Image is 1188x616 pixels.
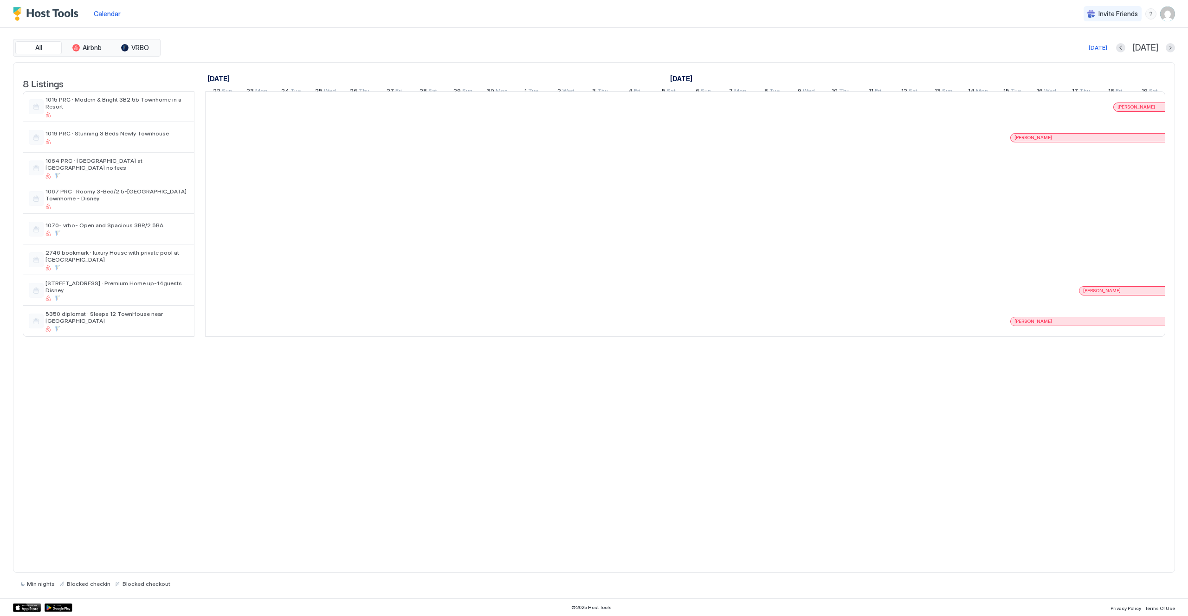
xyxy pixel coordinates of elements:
span: [STREET_ADDRESS] · Premium Home up-14guests Disney [45,280,188,294]
span: 5 [662,87,665,97]
span: Thu [1079,87,1090,97]
span: 29 [453,87,461,97]
a: June 22, 2025 [205,72,232,85]
a: July 17, 2025 [1070,85,1092,99]
a: June 30, 2025 [484,85,510,99]
span: Thu [597,87,608,97]
a: App Store [13,603,41,612]
a: June 27, 2025 [384,85,404,99]
span: 28 [420,87,427,97]
span: Sat [1149,87,1158,97]
span: 5350 diplomat · Sleeps 12 TownHouse near [GEOGRAPHIC_DATA] [45,310,188,324]
span: Sun [462,87,472,97]
span: Blocked checkin [67,580,110,587]
span: Wed [324,87,336,97]
span: [PERSON_NAME] [1117,104,1155,110]
div: Google Play Store [45,603,72,612]
span: 1019 PRC · Stunning 3 Beds Newly Townhouse [45,130,188,137]
span: Tue [769,87,780,97]
button: Next month [1166,43,1175,52]
a: July 2, 2025 [555,85,577,99]
span: 1070- vrbo- Open and Spacious 3BR/2.5BA [45,222,188,229]
span: 6 [696,87,699,97]
span: 11 [869,87,873,97]
span: Mon [255,87,267,97]
span: 12 [901,87,907,97]
span: 15 [1003,87,1009,97]
span: 22 [213,87,220,97]
a: June 24, 2025 [279,85,303,99]
a: July 11, 2025 [866,85,884,99]
span: Fri [395,87,402,97]
span: Thu [359,87,369,97]
span: Fri [875,87,881,97]
span: 19 [1142,87,1148,97]
a: July 15, 2025 [1001,85,1023,99]
span: 30 [487,87,494,97]
span: Terms Of Use [1145,605,1175,611]
span: Fri [1116,87,1122,97]
span: [PERSON_NAME] [1014,318,1052,324]
a: June 29, 2025 [451,85,475,99]
span: Mon [976,87,988,97]
span: 17 [1072,87,1078,97]
span: VRBO [131,44,149,52]
span: 1064 PRC · [GEOGRAPHIC_DATA] at [GEOGRAPHIC_DATA] no fees [45,157,188,171]
a: July 9, 2025 [795,85,817,99]
span: Tue [1011,87,1021,97]
a: July 1, 2025 [668,72,695,85]
span: Calendar [94,10,121,18]
span: Tue [291,87,301,97]
a: Terms Of Use [1145,603,1175,612]
span: Thu [839,87,850,97]
a: July 1, 2025 [522,85,541,99]
span: Sun [222,87,232,97]
span: Sat [667,87,676,97]
span: © 2025 Host Tools [571,604,612,610]
a: June 28, 2025 [417,85,439,99]
span: 8 [764,87,768,97]
button: [DATE] [1087,42,1109,53]
span: Blocked checkout [123,580,170,587]
button: VRBO [112,41,158,54]
span: 2 [557,87,561,97]
a: July 7, 2025 [727,85,749,99]
span: Min nights [27,580,55,587]
span: Mon [734,87,746,97]
span: Privacy Policy [1111,605,1141,611]
span: 23 [246,87,254,97]
span: 7 [729,87,733,97]
a: June 23, 2025 [244,85,270,99]
a: July 19, 2025 [1139,85,1160,99]
a: July 14, 2025 [966,85,990,99]
a: July 8, 2025 [762,85,782,99]
a: July 6, 2025 [693,85,713,99]
div: menu [1145,8,1156,19]
span: Invite Friends [1098,10,1138,18]
span: Wed [562,87,575,97]
div: tab-group [13,39,161,57]
span: 1 [524,87,527,97]
a: Calendar [94,9,121,19]
span: [PERSON_NAME] [1014,135,1052,141]
a: July 5, 2025 [659,85,678,99]
span: Wed [1044,87,1056,97]
span: 27 [387,87,394,97]
a: July 16, 2025 [1034,85,1059,99]
span: Sun [942,87,952,97]
span: 25 [315,87,323,97]
a: July 4, 2025 [626,85,643,99]
a: June 22, 2025 [211,85,234,99]
span: Tue [528,87,538,97]
span: 1067 PRC · Roomy 3-Bed/2.5-[GEOGRAPHIC_DATA] Townhome - Disney [45,188,188,202]
a: July 10, 2025 [829,85,852,99]
div: User profile [1160,6,1175,21]
span: 14 [968,87,975,97]
a: July 3, 2025 [590,85,610,99]
a: July 12, 2025 [899,85,920,99]
span: 26 [350,87,357,97]
span: 9 [798,87,801,97]
span: 4 [628,87,633,97]
span: Airbnb [83,44,102,52]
